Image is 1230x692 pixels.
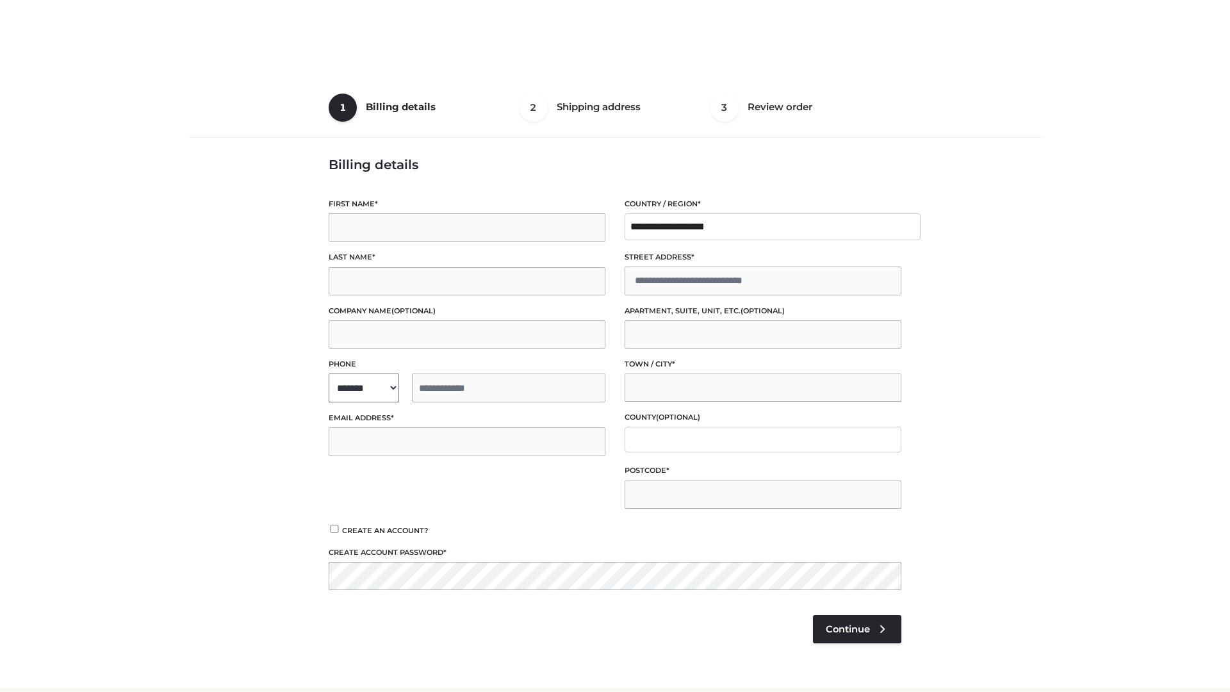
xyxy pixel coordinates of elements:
span: Billing details [366,101,436,113]
span: 2 [520,94,548,122]
label: Apartment, suite, unit, etc. [625,305,901,317]
span: (optional) [391,306,436,315]
span: 3 [710,94,739,122]
label: Town / City [625,358,901,370]
label: Create account password [329,547,901,559]
label: Company name [329,305,605,317]
label: First name [329,198,605,210]
span: Shipping address [557,101,641,113]
input: Create an account? [329,525,340,533]
span: Continue [826,623,870,635]
span: Create an account? [342,526,429,535]
h3: Billing details [329,157,901,172]
label: Last name [329,251,605,263]
label: Country / Region [625,198,901,210]
span: 1 [329,94,357,122]
label: Street address [625,251,901,263]
label: Email address [329,412,605,424]
label: Phone [329,358,605,370]
label: County [625,411,901,424]
span: Review order [748,101,812,113]
span: (optional) [741,306,785,315]
a: Continue [813,615,901,643]
span: (optional) [656,413,700,422]
label: Postcode [625,465,901,477]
